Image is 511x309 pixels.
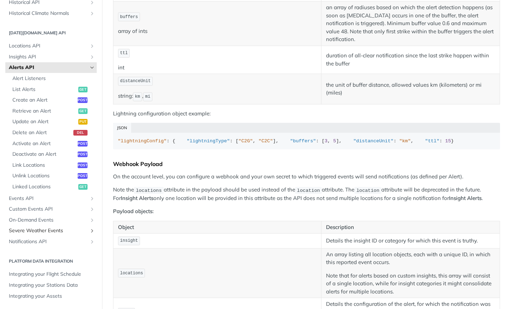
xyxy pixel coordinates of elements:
span: "lightningConfig" [118,138,167,144]
span: Locations API [9,42,88,50]
span: buffers [120,15,138,19]
span: Unlink Locations [12,172,76,179]
span: List Alerts [12,86,77,93]
p: array of ints [118,27,316,35]
a: Events APIShow subpages for Events API [5,193,97,204]
a: Insights APIShow subpages for Insights API [5,52,97,62]
span: Integrating your Stations Data [9,282,95,289]
a: Custom Events APIShow subpages for Custom Events API [5,204,97,214]
button: Show subpages for Notifications API [89,239,95,245]
a: Create an Alertpost [9,95,97,105]
span: locations [136,188,162,193]
span: ttl [120,51,128,56]
a: Linked Locationsget [9,182,97,192]
a: Integrating your Assets [5,291,97,302]
span: "distanceUnit" [353,138,393,144]
p: the unit of buffer distance, allowed values km (kilometers) or mi (miles) [326,81,495,97]
span: get [78,87,88,92]
button: Show subpages for Custom Events API [89,206,95,212]
p: Lightning configuration object example: [113,110,500,118]
span: km [135,94,140,99]
button: Hide subpages for Alerts API [89,65,95,70]
strong: Insight Alerts [121,195,153,201]
span: locations [120,271,143,276]
span: Link Locations [12,162,76,169]
span: 15 [445,138,451,144]
p: Details the insight ID or category for which this event is truthy. [326,237,495,245]
a: Activate an Alertpost [9,138,97,149]
div: : { : [ , ], : [ , ], : , : } [118,138,495,145]
p: Description [326,223,495,231]
strong: Insight Alerts [449,195,482,201]
span: post [78,173,88,179]
span: "C2C" [259,138,273,144]
span: post [78,151,88,157]
a: Notifications APIShow subpages for Notifications API [5,236,97,247]
span: Events API [9,195,88,202]
button: Show subpages for Locations API [89,43,95,49]
p: an array of radiuses based on which the alert detection happens (as soon as [MEDICAL_DATA] occurs... [326,4,495,44]
span: "km" [399,138,411,144]
span: 3 [325,138,327,144]
span: Alert Listeners [12,75,95,82]
a: List Alertsget [9,84,97,95]
span: Custom Events API [9,206,88,213]
span: get [78,108,88,114]
p: Note that for alerts based on custom insights, this array will consist of a single location, whil... [326,272,495,296]
span: 5 [333,138,336,144]
span: post [78,97,88,103]
button: Show subpages for On-Demand Events [89,217,95,223]
p: int [118,64,316,72]
span: post [78,162,88,168]
a: Historical Climate NormalsShow subpages for Historical Climate Normals [5,8,97,19]
span: Integrating your Assets [9,293,95,300]
span: Historical Climate Normals [9,10,88,17]
span: Severe Weather Events [9,227,88,234]
span: Create an Alert [12,97,76,104]
span: Notifications API [9,238,88,245]
a: On-Demand EventsShow subpages for On-Demand Events [5,215,97,225]
span: "ttl" [425,138,440,144]
span: "lightningType" [187,138,230,144]
span: Deactivate an Alert [12,151,76,158]
span: "buffers" [290,138,316,144]
a: Locations APIShow subpages for Locations API [5,41,97,51]
span: Insights API [9,53,88,61]
a: Alert Listeners [9,73,97,84]
a: Integrating your Flight Schedule [5,269,97,280]
span: get [78,184,88,190]
button: Show subpages for Severe Weather Events [89,228,95,234]
a: Integrating your Stations Data [5,280,97,291]
button: Show subpages for Events API [89,196,95,201]
p: An array listing all location objects, each with a unique ID, in which this reported event occurs. [326,251,495,267]
span: location [356,188,380,193]
span: Update an Alert [12,118,77,125]
a: Unlink Locationspost [9,171,97,181]
p: duration of all-clear notification since the last strike happen within the buffer [326,52,495,68]
a: Retrieve an Alertget [9,106,97,116]
span: put [78,119,88,125]
p: string: , [118,92,316,102]
span: Retrieve an Alert [12,108,77,115]
span: "C2G" [238,138,253,144]
a: Deactivate an Alertpost [9,149,97,160]
span: Integrating your Flight Schedule [9,271,95,278]
span: distanceUnit [120,79,151,84]
div: Webhook Payload [113,160,500,167]
h2: Platform DATA integration [5,258,97,264]
span: Activate an Alert [12,140,76,147]
h2: [DATE][DOMAIN_NAME] API [5,30,97,36]
a: Delete an Alertdel [9,127,97,138]
span: insight [120,238,138,243]
span: Delete an Alert [12,129,72,136]
button: Show subpages for Insights API [89,54,95,60]
span: post [78,141,88,147]
a: Link Locationspost [9,160,97,171]
span: Linked Locations [12,183,77,190]
a: Update an Alertput [9,116,97,127]
span: Alerts API [9,64,88,71]
a: Severe Weather EventsShow subpages for Severe Weather Events [5,225,97,236]
span: On-Demand Events [9,217,88,224]
p: Note the attribute in the payload should be used instead of the attribute. The attribute will be ... [113,186,500,202]
button: Show subpages for Historical Climate Normals [89,11,95,16]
